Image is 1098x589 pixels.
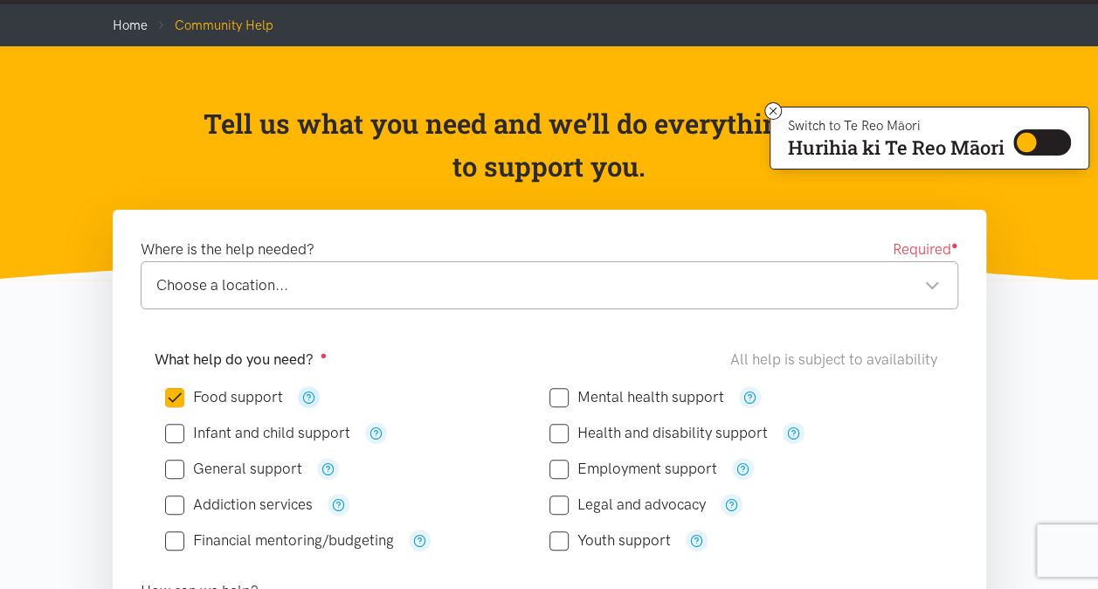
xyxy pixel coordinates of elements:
div: All help is subject to availability [730,348,944,371]
label: Legal and advocacy [549,497,706,512]
label: Employment support [549,461,717,476]
li: Community Help [148,15,273,36]
a: Home [113,17,148,33]
p: Switch to Te Reo Māori [788,121,1005,131]
sup: ● [951,239,958,252]
span: Required [893,238,958,261]
div: Choose a location... [156,274,940,297]
label: Infant and child support [165,426,350,440]
label: Health and disability support [549,426,768,440]
label: What help do you need? [155,348,328,371]
label: Addiction services [165,497,313,512]
label: Financial mentoring/budgeting [165,533,394,548]
p: Tell us what you need and we’ll do everything we can to support you. [202,102,896,189]
label: General support [165,461,302,476]
label: Mental health support [549,390,724,405]
label: Where is the help needed? [141,238,314,261]
p: Hurihia ki Te Reo Māori [788,140,1005,156]
label: Food support [165,390,283,405]
sup: ● [321,349,328,362]
label: Youth support [549,533,671,548]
